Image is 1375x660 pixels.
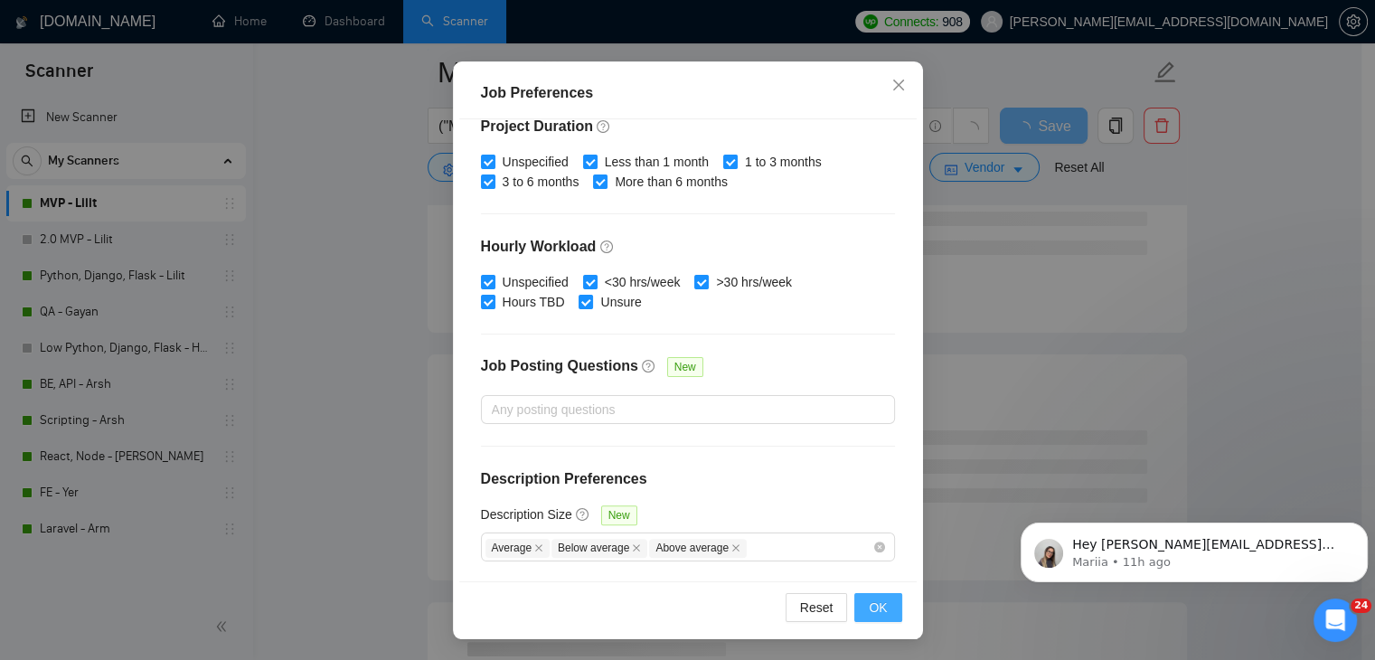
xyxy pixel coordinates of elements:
[709,272,799,292] span: >30 hrs/week
[869,598,887,618] span: OK
[495,292,572,312] span: Hours TBD
[597,119,611,134] span: question-circle
[14,378,347,455] div: Dima says…
[607,172,735,192] span: More than 6 months
[495,152,576,172] span: Unspecified
[481,82,895,104] div: Job Preferences
[14,455,347,580] div: Dima says…
[228,73,333,91] div: CEO
[86,522,100,536] button: Upload attachment
[80,216,333,269] div: Any updates on this? The sync still doesn't work.
[14,295,347,336] div: Dima says…
[786,593,848,622] button: Reset
[642,359,656,373] span: question-circle
[481,236,895,258] h4: Hourly Workload
[593,292,648,312] span: Unsure
[310,514,339,543] button: Send a message…
[481,355,638,377] h4: Job Posting Questions
[576,507,590,522] span: question-circle
[738,152,829,172] span: 1 to 3 months
[800,598,833,618] span: Reset
[297,175,333,193] div: Guys,
[28,522,42,536] button: Emoji picker
[29,347,104,365] div: Hello there!
[1314,599,1357,642] iframe: To enrich screen reader interactions, please activate Accessibility in Grammarly extension settings
[15,484,346,514] textarea: Message…
[598,152,716,172] span: Less than 1 month
[282,165,347,204] div: Guys,
[14,455,297,547] div: Previously, issues with synchronization were fixed, so please specify what exactly is not working...
[632,543,641,552] span: close
[600,240,615,254] span: question-circle
[65,205,347,280] div: Any updates on this? The sync still doesn't work.
[228,47,333,65] div: [PERSON_NAME]
[29,466,282,536] div: Previously, issues with synchronization were fixed, so please specify what exactly is not working...
[551,539,647,558] span: Below average
[14,336,118,376] div: Hello there!
[57,522,71,536] button: Gif picker
[14,205,347,295] div: karapet@stdevmail.com says…
[598,272,688,292] span: <30 hrs/week
[667,357,703,377] span: New
[854,593,901,622] button: OK
[731,543,740,552] span: close
[52,10,80,39] img: Profile image for Dima
[874,542,885,552] span: close-circle
[14,140,347,165] div: [DATE]
[649,539,747,558] span: Above average
[112,298,272,315] div: joined the conversation
[14,378,297,453] div: What does it mean by "still"? Could you please provide us with more details?Which account?
[14,165,347,206] div: karapet@stdevmail.com says…
[1013,485,1375,611] iframe: Intercom notifications message
[29,389,282,442] div: What does it mean by "still"? Could you please provide us with more details? Which account?
[481,468,895,490] h4: Description Preferences
[14,336,347,378] div: Dima says…
[12,7,46,42] button: go back
[88,9,124,23] h1: Dima
[481,116,895,137] h4: Project Duration
[495,272,576,292] span: Unspecified
[481,504,572,524] h5: Description Size
[1351,599,1371,613] span: 24
[874,61,923,110] button: Close
[495,172,587,192] span: 3 to 6 months
[317,7,350,40] div: Close
[601,505,637,525] span: New
[88,23,217,41] p: Active in the last 15m
[283,7,317,42] button: Home
[485,539,550,558] span: Average
[534,543,543,552] span: close
[89,297,107,316] img: Profile image for Dima
[891,78,906,92] span: close
[112,300,144,313] b: Dima
[115,522,129,536] button: Start recording
[228,99,275,116] a: STDev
